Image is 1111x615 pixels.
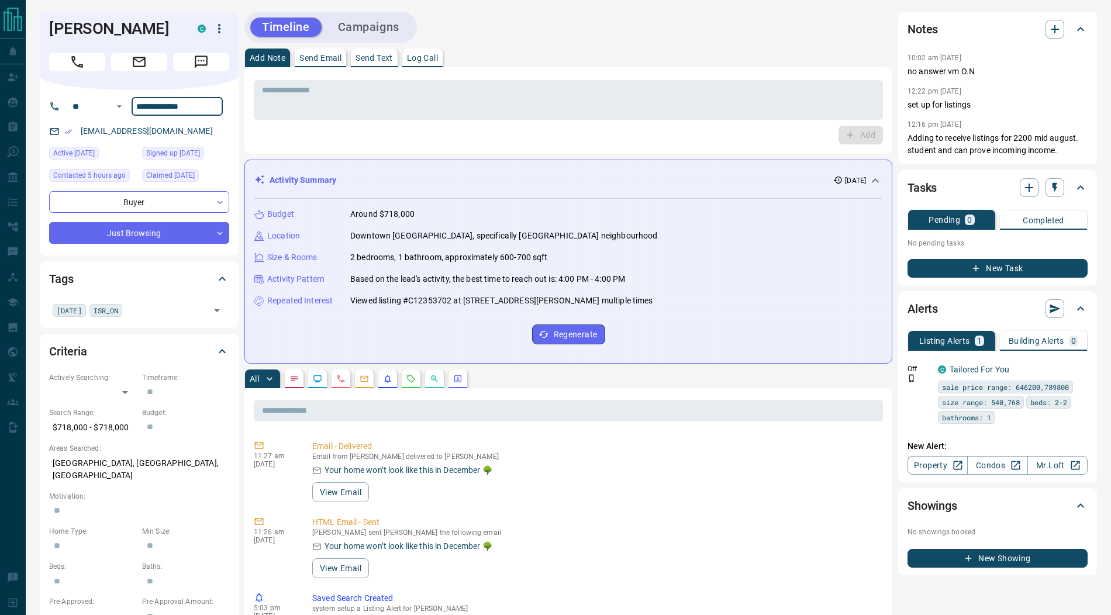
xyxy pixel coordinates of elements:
[254,528,295,536] p: 11:26 am
[407,54,438,62] p: Log Call
[350,295,653,307] p: Viewed listing #C12353702 at [STREET_ADDRESS][PERSON_NAME] multiple times
[53,147,95,159] span: Active [DATE]
[111,53,167,71] span: Email
[49,191,229,213] div: Buyer
[1071,337,1076,345] p: 0
[64,127,73,136] svg: Email Verified
[919,337,970,345] p: Listing Alerts
[1027,456,1088,475] a: Mr.Loft
[326,18,411,37] button: Campaigns
[146,147,200,159] span: Signed up [DATE]
[950,365,1009,374] a: Tailored For You
[453,374,463,383] svg: Agent Actions
[360,374,369,383] svg: Emails
[49,169,136,185] div: Mon Sep 15 2025
[250,375,259,383] p: All
[312,452,878,461] p: Email from [PERSON_NAME] delivered to [PERSON_NAME]
[908,54,961,62] p: 10:02 am [DATE]
[250,54,285,62] p: Add Note
[254,170,882,191] div: Activity Summary[DATE]
[299,54,341,62] p: Send Email
[908,132,1088,157] p: Adding to receive listings for 2200 mid august. student and can prove incoming income.
[142,372,229,383] p: Timeframe:
[142,561,229,572] p: Baths:
[49,418,136,437] p: $718,000 - $718,000
[49,596,136,607] p: Pre-Approved:
[49,491,229,502] p: Motivation:
[94,305,119,316] span: ISR_ON
[356,54,393,62] p: Send Text
[270,174,336,186] p: Activity Summary
[350,208,415,220] p: Around $718,000
[908,65,1088,78] p: no answer vm O.N
[49,561,136,572] p: Beds:
[267,295,333,307] p: Repeated Interest
[267,273,325,285] p: Activity Pattern
[325,464,492,476] p: Your home won’t look like this in December 🌳
[312,440,878,452] p: Email - Delivered
[49,265,229,293] div: Tags
[908,299,938,318] h2: Alerts
[312,482,369,502] button: View Email
[112,99,126,113] button: Open
[908,20,938,39] h2: Notes
[142,169,229,185] div: Mon Aug 19 2019
[209,302,225,319] button: Open
[267,230,300,242] p: Location
[336,374,346,383] svg: Calls
[350,273,625,285] p: Based on the lead's activity, the best time to reach out is: 4:00 PM - 4:00 PM
[312,592,878,604] p: Saved Search Created
[267,208,294,220] p: Budget
[908,549,1088,568] button: New Showing
[142,526,229,537] p: Min Size:
[49,407,136,418] p: Search Range:
[173,53,229,71] span: Message
[908,87,961,95] p: 12:22 pm [DATE]
[908,178,937,197] h2: Tasks
[312,528,878,537] p: [PERSON_NAME] sent [PERSON_NAME] the following email
[49,147,136,163] div: Wed Sep 10 2025
[49,342,87,361] h2: Criteria
[142,596,229,607] p: Pre-Approval Amount:
[49,443,229,454] p: Areas Searched:
[49,19,180,38] h1: [PERSON_NAME]
[254,604,295,612] p: 5:03 pm
[908,174,1088,202] div: Tasks
[254,460,295,468] p: [DATE]
[312,558,369,578] button: View Email
[313,374,322,383] svg: Lead Browsing Activity
[430,374,439,383] svg: Opportunities
[967,456,1027,475] a: Condos
[383,374,392,383] svg: Listing Alerts
[267,251,318,264] p: Size & Rooms
[908,440,1088,452] p: New Alert:
[312,604,878,613] p: system setup a Listing Alert for [PERSON_NAME]
[977,337,982,345] p: 1
[312,516,878,528] p: HTML Email - Sent
[49,526,136,537] p: Home Type:
[53,170,126,181] span: Contacted 5 hours ago
[142,147,229,163] div: Fri Jul 26 2019
[908,15,1088,43] div: Notes
[254,536,295,544] p: [DATE]
[908,492,1088,520] div: Showings
[350,230,657,242] p: Downtown [GEOGRAPHIC_DATA], specifically [GEOGRAPHIC_DATA] neighbourhood
[908,456,968,475] a: Property
[49,53,105,71] span: Call
[146,170,195,181] span: Claimed [DATE]
[929,216,960,224] p: Pending
[942,412,991,423] span: bathrooms: 1
[49,270,73,288] h2: Tags
[350,251,548,264] p: 2 bedrooms, 1 bathroom, approximately 600-700 sqft
[49,222,229,244] div: Just Browsing
[908,295,1088,323] div: Alerts
[250,18,322,37] button: Timeline
[289,374,299,383] svg: Notes
[142,407,229,418] p: Budget:
[908,120,961,129] p: 12:16 pm [DATE]
[198,25,206,33] div: condos.ca
[254,452,295,460] p: 11:27 am
[406,374,416,383] svg: Requests
[908,527,1088,537] p: No showings booked
[325,540,492,552] p: Your home won’t look like this in December 🌳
